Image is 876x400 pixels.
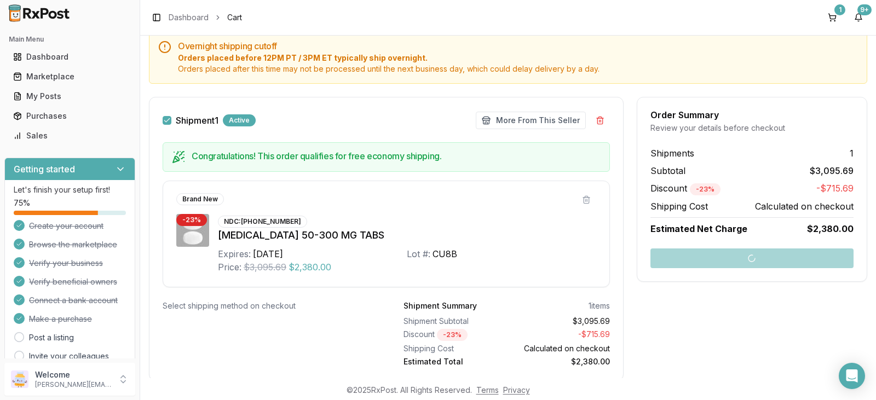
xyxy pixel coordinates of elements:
div: - $715.69 [511,329,609,341]
p: Welcome [35,369,111,380]
button: 1 [823,9,841,26]
div: Price: [218,260,241,274]
div: Calculated on checkout [511,343,609,354]
span: $2,380.00 [807,222,854,235]
label: Shipment 1 [176,116,218,125]
nav: breadcrumb [169,12,242,23]
div: Lot #: [407,247,430,260]
div: - 23 % [690,183,721,195]
span: Verify beneficial owners [29,276,117,287]
span: Calculated on checkout [755,200,854,213]
span: $3,095.69 [244,260,286,274]
span: -$715.69 [816,182,854,195]
a: Terms [476,385,499,395]
div: $3,095.69 [511,316,609,327]
div: Shipping Cost [404,343,502,354]
div: Marketplace [13,71,126,82]
a: Privacy [503,385,530,395]
span: Create your account [29,221,103,231]
span: Browse the marketplace [29,239,117,250]
div: Select shipping method on checkout [163,300,368,311]
button: Purchases [4,107,135,125]
img: RxPost Logo [4,4,74,22]
button: Sales [4,127,135,144]
h2: Main Menu [9,35,131,44]
div: Shipment Subtotal [404,316,502,327]
div: Sales [13,130,126,141]
span: Make a purchase [29,314,92,324]
div: Expires: [218,247,251,260]
span: 1 [850,147,854,160]
h5: Overnight shipping cutoff [178,42,858,50]
div: Review your details before checkout [650,123,854,134]
p: Let's finish your setup first! [14,184,126,195]
a: Dashboard [169,12,209,23]
div: - 23 % [176,214,207,226]
a: Purchases [9,106,131,126]
div: My Posts [13,91,126,102]
img: User avatar [11,370,28,388]
button: More From This Seller [476,112,586,129]
span: $3,095.69 [810,164,854,177]
h5: Congratulations! This order qualifies for free economy shipping. [192,152,601,160]
div: $2,380.00 [511,356,609,367]
div: [MEDICAL_DATA] 50-300 MG TABS [218,228,596,243]
div: NDC: [PHONE_NUMBER] [218,216,307,228]
a: Sales [9,126,131,146]
a: My Posts [9,86,131,106]
span: Verify your business [29,258,103,269]
button: My Posts [4,88,135,105]
div: 1 [834,4,845,15]
div: Shipment Summary [404,300,477,311]
button: Marketplace [4,68,135,85]
div: [DATE] [253,247,283,260]
span: Cart [227,12,242,23]
button: 9+ [850,9,867,26]
span: Connect a bank account [29,295,118,306]
div: Brand New [176,193,224,205]
a: Dashboard [9,47,131,67]
span: Discount [650,183,721,194]
div: Purchases [13,111,126,121]
div: Active [223,114,256,126]
a: Post a listing [29,332,74,343]
span: $2,380.00 [289,260,331,274]
span: Shipments [650,147,694,160]
a: Marketplace [9,67,131,86]
span: Subtotal [650,164,685,177]
span: Orders placed before 12PM PT / 3PM ET typically ship overnight. [178,53,858,63]
div: 1 items [589,300,610,311]
div: - 23 % [437,329,468,341]
div: Dashboard [13,51,126,62]
img: Dovato 50-300 MG TABS [176,214,209,247]
div: Estimated Total [404,356,502,367]
div: Order Summary [650,111,854,119]
span: Estimated Net Charge [650,223,747,234]
p: [PERSON_NAME][EMAIL_ADDRESS][DOMAIN_NAME] [35,380,111,389]
a: Invite your colleagues [29,351,109,362]
div: Open Intercom Messenger [839,363,865,389]
div: 9+ [857,4,872,15]
button: Dashboard [4,48,135,66]
div: Discount [404,329,502,341]
span: Shipping Cost [650,200,708,213]
span: 75 % [14,198,30,208]
span: Orders placed after this time may not be processed until the next business day, which could delay... [178,63,858,74]
h3: Getting started [14,163,75,176]
div: CU8B [433,247,457,260]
